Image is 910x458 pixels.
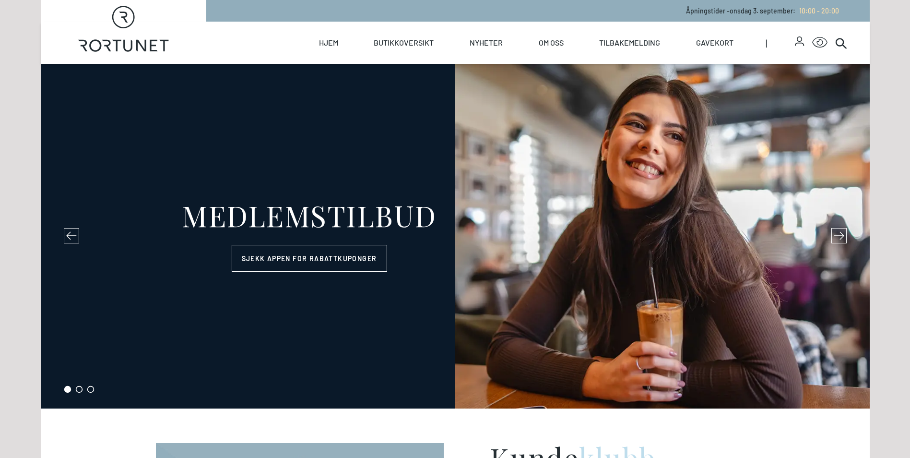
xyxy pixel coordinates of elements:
[232,245,387,272] a: Sjekk appen for rabattkuponger
[319,22,338,64] a: Hjem
[812,35,827,50] button: Open Accessibility Menu
[795,7,839,15] a: 10:00 - 20:00
[41,64,870,409] div: slide 1 of 3
[182,201,437,229] div: MEDLEMSTILBUD
[696,22,733,64] a: Gavekort
[766,22,795,64] span: |
[374,22,434,64] a: Butikkoversikt
[686,6,839,16] p: Åpningstider - onsdag 3. september :
[41,64,870,409] section: carousel-slider
[599,22,660,64] a: Tilbakemelding
[470,22,503,64] a: Nyheter
[539,22,564,64] a: Om oss
[799,7,839,15] span: 10:00 - 20:00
